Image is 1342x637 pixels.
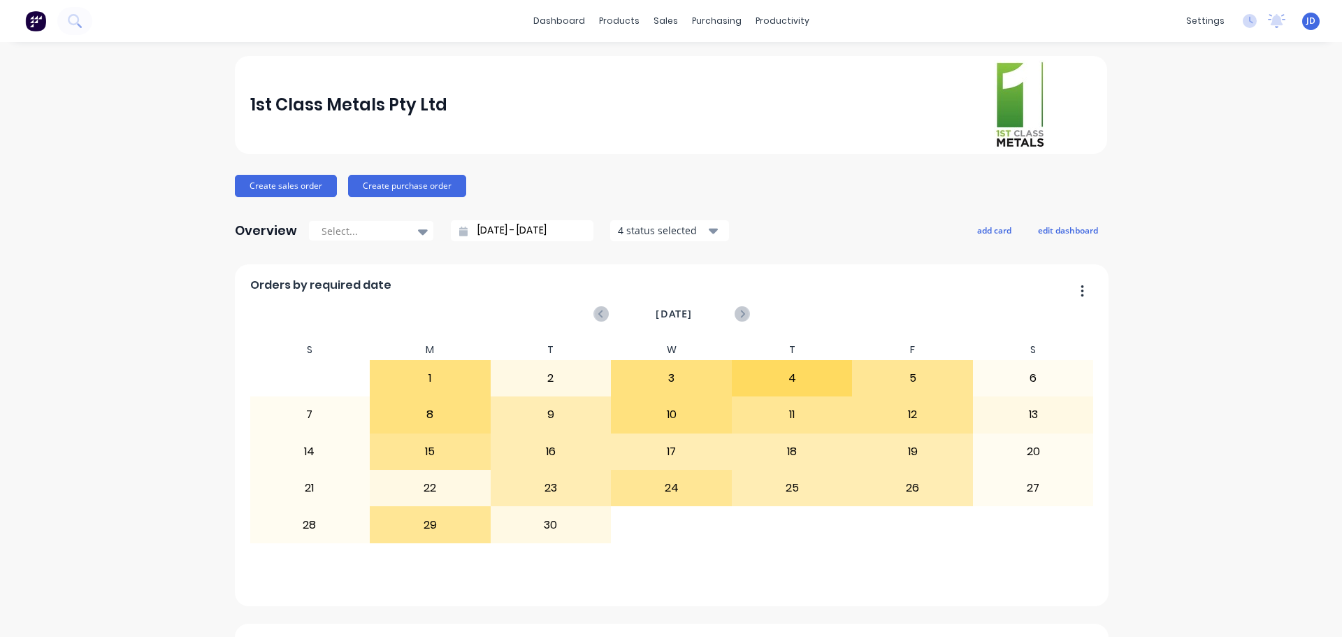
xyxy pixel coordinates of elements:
[974,434,1093,469] div: 20
[250,340,370,360] div: S
[250,277,391,294] span: Orders by required date
[370,397,490,432] div: 8
[491,434,611,469] div: 16
[370,340,491,360] div: M
[250,397,370,432] div: 7
[994,60,1046,150] img: 1st Class Metals Pty Ltd
[611,340,732,360] div: W
[733,471,852,506] div: 25
[491,361,611,396] div: 2
[656,306,692,322] span: [DATE]
[685,10,749,31] div: purchasing
[1179,10,1232,31] div: settings
[491,340,612,360] div: T
[235,175,337,197] button: Create sales order
[647,10,685,31] div: sales
[250,471,370,506] div: 21
[1306,15,1315,27] span: JD
[749,10,816,31] div: productivity
[853,397,972,432] div: 12
[235,217,297,245] div: Overview
[526,10,592,31] a: dashboard
[612,471,731,506] div: 24
[491,397,611,432] div: 9
[491,507,611,542] div: 30
[612,397,731,432] div: 10
[592,10,647,31] div: products
[968,221,1020,239] button: add card
[250,434,370,469] div: 14
[853,434,972,469] div: 19
[348,175,466,197] button: Create purchase order
[974,471,1093,506] div: 27
[25,10,46,31] img: Factory
[618,223,706,238] div: 4 status selected
[370,361,490,396] div: 1
[370,434,490,469] div: 15
[974,397,1093,432] div: 13
[370,507,490,542] div: 29
[733,397,852,432] div: 11
[973,340,1094,360] div: S
[612,434,731,469] div: 17
[1029,221,1107,239] button: edit dashboard
[974,361,1093,396] div: 6
[250,507,370,542] div: 28
[250,91,447,119] div: 1st Class Metals Pty Ltd
[732,340,853,360] div: T
[852,340,973,360] div: F
[612,361,731,396] div: 3
[733,361,852,396] div: 4
[853,471,972,506] div: 26
[733,434,852,469] div: 18
[491,471,611,506] div: 23
[853,361,972,396] div: 5
[370,471,490,506] div: 22
[610,220,729,241] button: 4 status selected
